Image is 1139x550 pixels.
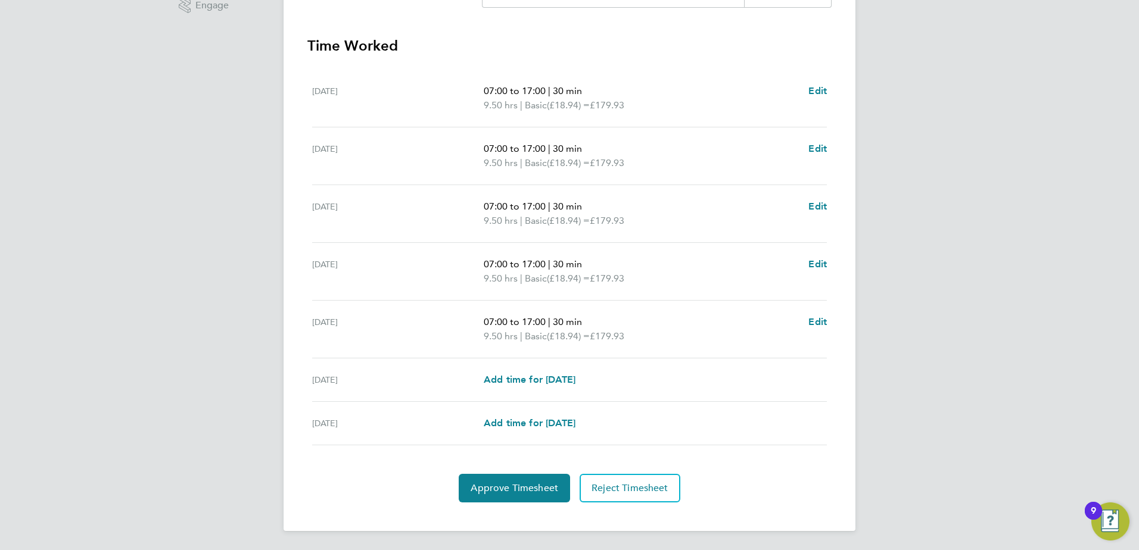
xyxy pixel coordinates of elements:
div: [DATE] [312,315,484,343]
a: Add time for [DATE] [484,416,575,430]
div: [DATE] [312,416,484,430]
span: 07:00 to 17:00 [484,316,546,327]
span: | [548,143,550,154]
span: (£18.94) = [547,99,590,111]
span: Add time for [DATE] [484,417,575,429]
span: (£18.94) = [547,273,590,284]
a: Add time for [DATE] [484,373,575,387]
button: Reject Timesheet [580,474,680,502]
span: £179.93 [590,99,624,111]
span: Edit [808,316,827,327]
span: Basic [525,98,547,112]
span: 30 min [553,85,582,96]
span: Edit [808,143,827,154]
div: [DATE] [312,257,484,286]
div: [DATE] [312,199,484,228]
span: £179.93 [590,157,624,168]
span: Basic [525,271,547,286]
span: | [520,157,522,168]
span: | [548,85,550,96]
span: | [520,330,522,342]
span: Approve Timesheet [471,482,558,494]
div: [DATE] [312,84,484,112]
span: 9.50 hrs [484,215,518,226]
span: 30 min [553,201,582,212]
span: 07:00 to 17:00 [484,201,546,212]
h3: Time Worked [307,36,832,55]
span: 07:00 to 17:00 [484,85,546,96]
span: 30 min [553,316,582,327]
span: £179.93 [590,330,624,342]
div: [DATE] [312,142,484,170]
span: Engage [195,1,229,11]
span: | [548,258,550,270]
span: | [520,99,522,111]
span: £179.93 [590,273,624,284]
div: 9 [1091,511,1096,526]
span: £179.93 [590,215,624,226]
span: 07:00 to 17:00 [484,258,546,270]
span: Edit [808,258,827,270]
span: | [520,215,522,226]
span: 9.50 hrs [484,273,518,284]
span: (£18.94) = [547,330,590,342]
span: (£18.94) = [547,215,590,226]
span: Add time for [DATE] [484,374,575,385]
span: | [548,201,550,212]
span: Basic [525,156,547,170]
span: (£18.94) = [547,157,590,168]
span: 30 min [553,143,582,154]
span: 30 min [553,258,582,270]
a: Edit [808,142,827,156]
span: Basic [525,214,547,228]
a: Edit [808,199,827,214]
a: Edit [808,257,827,271]
span: | [520,273,522,284]
a: Edit [808,84,827,98]
span: 9.50 hrs [484,99,518,111]
div: [DATE] [312,373,484,387]
span: Edit [808,85,827,96]
span: Edit [808,201,827,212]
span: 07:00 to 17:00 [484,143,546,154]
button: Approve Timesheet [459,474,570,502]
span: 9.50 hrs [484,330,518,342]
span: Reject Timesheet [592,482,668,494]
span: | [548,316,550,327]
a: Edit [808,315,827,329]
button: Open Resource Center, 9 new notifications [1091,502,1129,540]
span: Basic [525,329,547,343]
span: 9.50 hrs [484,157,518,168]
